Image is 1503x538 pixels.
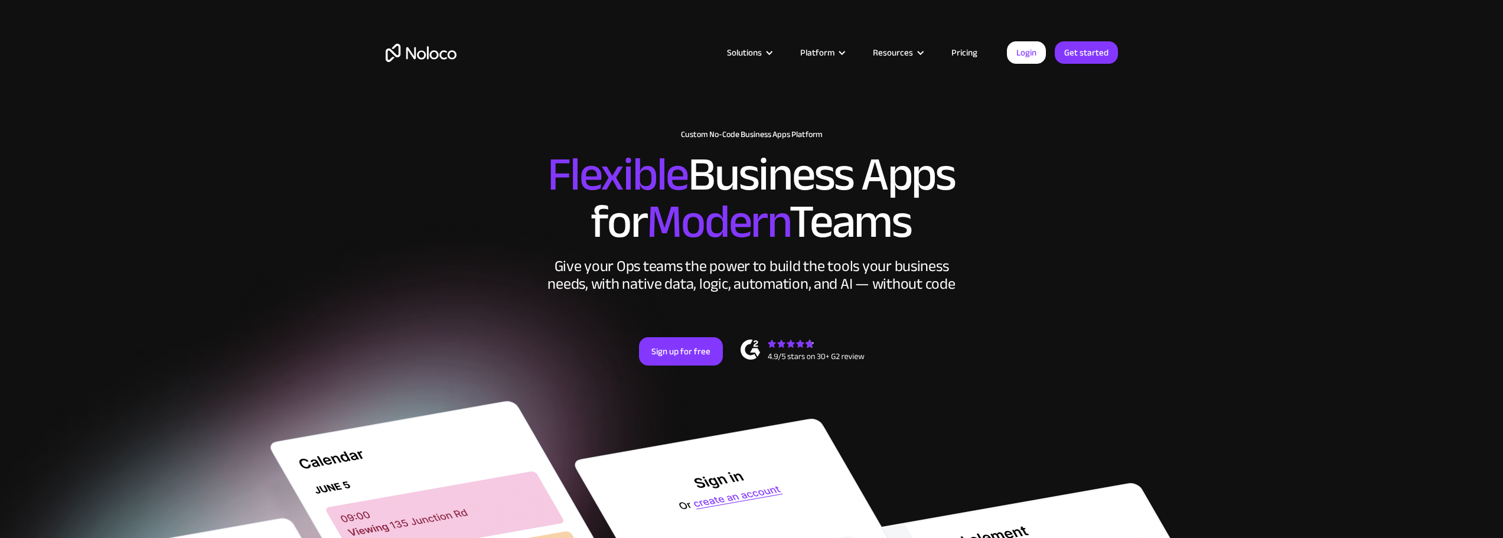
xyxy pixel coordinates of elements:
[1007,41,1046,64] a: Login
[545,257,958,293] div: Give your Ops teams the power to build the tools your business needs, with native data, logic, au...
[639,337,723,366] a: Sign up for free
[547,131,688,219] span: Flexible
[800,45,834,60] div: Platform
[386,151,1118,246] h2: Business Apps for Teams
[873,45,913,60] div: Resources
[386,130,1118,139] h1: Custom No-Code Business Apps Platform
[647,178,789,266] span: Modern
[1055,41,1118,64] a: Get started
[727,45,762,60] div: Solutions
[937,45,992,60] a: Pricing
